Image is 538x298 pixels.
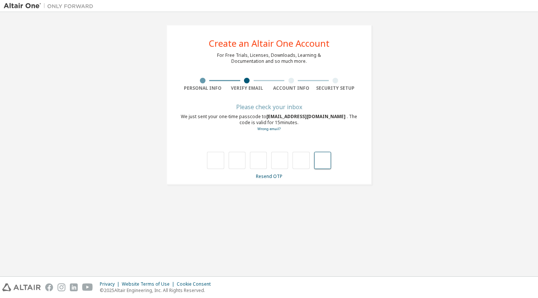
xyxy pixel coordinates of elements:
img: altair_logo.svg [2,283,41,291]
div: Website Terms of Use [122,281,177,287]
img: instagram.svg [58,283,65,291]
a: Resend OTP [256,173,282,179]
div: Please check your inbox [180,105,358,109]
div: Account Info [269,85,313,91]
div: Cookie Consent [177,281,215,287]
div: Create an Altair One Account [209,39,330,48]
div: Personal Info [180,85,225,91]
p: © 2025 Altair Engineering, Inc. All Rights Reserved. [100,287,215,294]
div: Privacy [100,281,122,287]
img: linkedin.svg [70,283,78,291]
img: facebook.svg [45,283,53,291]
span: [EMAIL_ADDRESS][DOMAIN_NAME] [266,113,347,120]
a: Go back to the registration form [257,126,281,131]
div: Security Setup [313,85,358,91]
div: We just sent your one-time passcode to . The code is valid for 15 minutes. [180,114,358,132]
div: Verify Email [225,85,269,91]
img: youtube.svg [82,283,93,291]
div: For Free Trials, Licenses, Downloads, Learning & Documentation and so much more. [217,52,321,64]
img: Altair One [4,2,97,10]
